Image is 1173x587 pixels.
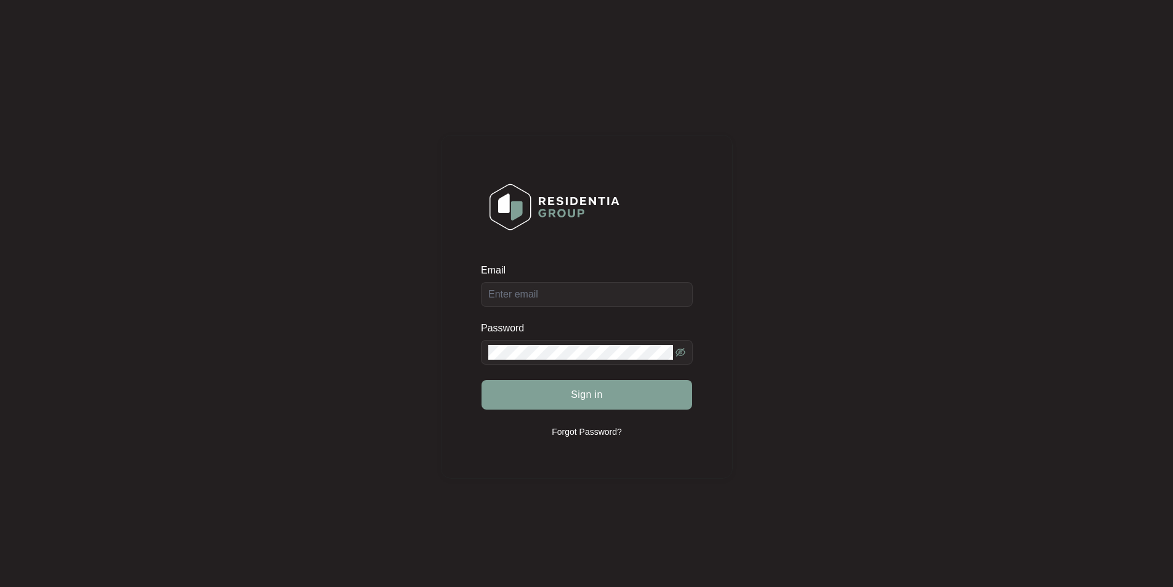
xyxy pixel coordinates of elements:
[481,282,693,307] input: Email
[481,264,514,277] label: Email
[675,347,685,357] span: eye-invisible
[481,322,533,334] label: Password
[571,387,603,402] span: Sign in
[488,345,673,360] input: Password
[552,426,622,438] p: Forgot Password?
[482,380,692,410] button: Sign in
[482,176,627,238] img: Login Logo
